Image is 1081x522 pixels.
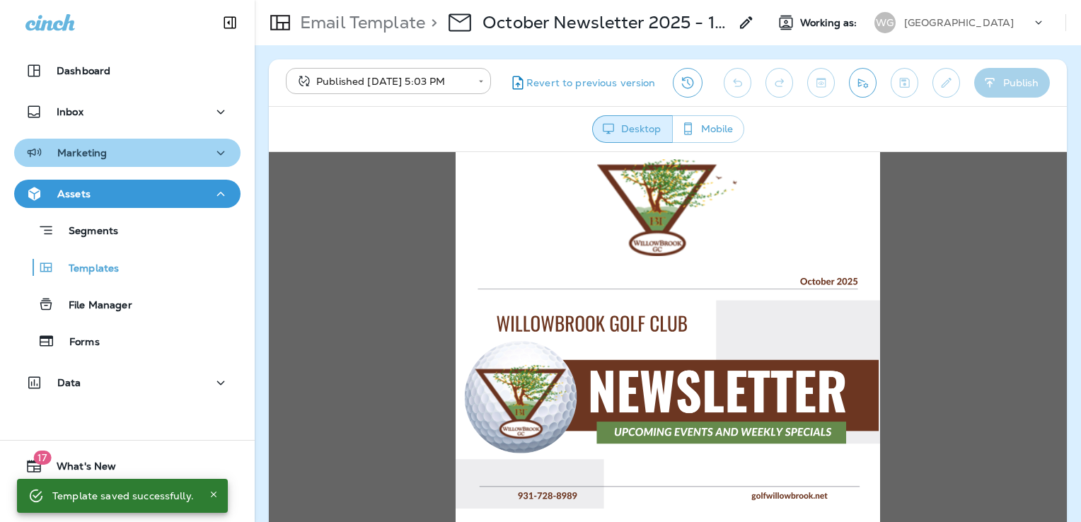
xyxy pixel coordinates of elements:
p: Email Template [294,12,425,33]
p: Data [57,377,81,388]
p: October Newsletter 2025 - 10/1 [482,12,729,33]
div: Template saved successfully. [52,483,194,509]
button: Assets [14,180,241,208]
p: File Manager [54,299,132,313]
button: Collapse Sidebar [210,8,250,37]
button: Close [205,486,222,503]
p: Inbox [57,106,83,117]
button: Desktop [592,115,673,143]
p: Forms [55,336,100,349]
div: Published [DATE] 5:03 PM [296,74,468,88]
button: Send test email [849,68,877,98]
button: Segments [14,215,241,245]
button: 17What's New [14,452,241,480]
img: WB-Logo.png [328,7,468,104]
p: Assets [57,188,91,199]
span: 17 [33,451,51,465]
p: Dashboard [57,65,110,76]
strong: October Newsletter🍂 [319,368,480,388]
div: WG [874,12,896,33]
button: Support [14,486,241,514]
button: Dashboard [14,57,241,85]
p: [GEOGRAPHIC_DATA] [904,17,1014,28]
span: Revert to previous version [526,76,656,90]
button: Inbox [14,98,241,126]
button: File Manager [14,289,241,319]
button: View Changelog [673,68,703,98]
button: Marketing [14,139,241,167]
button: Revert to previous version [502,68,661,98]
p: Templates [54,262,119,276]
button: Data [14,369,241,397]
span: What's New [42,460,116,477]
em: Upcoming Events & Weekly Specials [317,388,481,402]
img: Willowbrook-Golf-Club--March-Newsletter---Blog-8.png [187,117,611,356]
p: Segments [54,225,118,239]
span: Working as: [800,17,860,29]
button: Mobile [672,115,744,143]
p: > [425,12,437,33]
p: Marketing [57,147,107,158]
button: Templates [14,253,241,282]
button: Forms [14,326,241,356]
